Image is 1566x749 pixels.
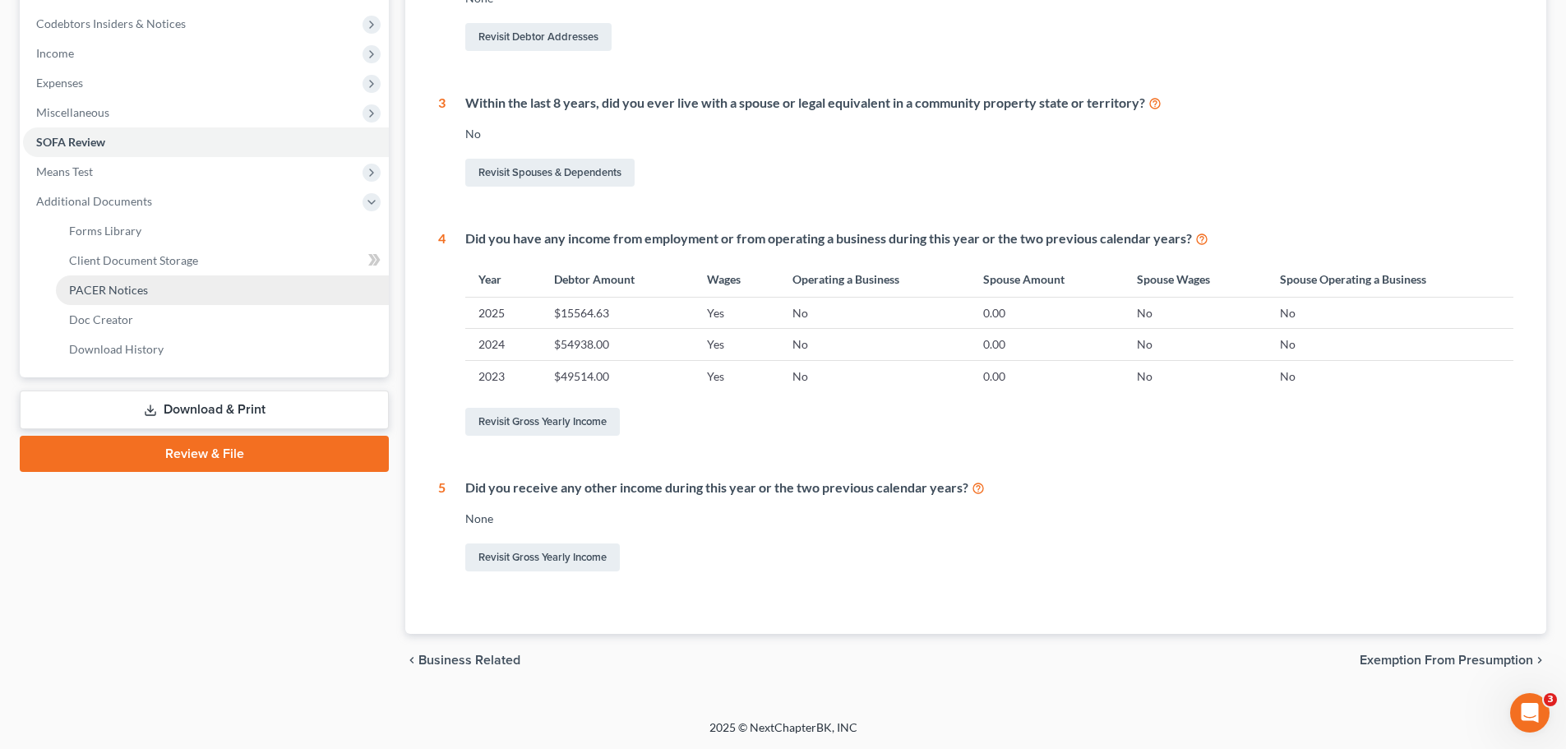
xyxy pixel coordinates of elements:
[970,261,1124,297] th: Spouse Amount
[36,135,105,149] span: SOFA Review
[465,511,1513,527] div: None
[69,312,133,326] span: Doc Creator
[56,305,389,335] a: Doc Creator
[36,164,93,178] span: Means Test
[36,16,186,30] span: Codebtors Insiders & Notices
[1360,654,1546,667] button: Exemption from Presumption chevron_right
[438,479,446,575] div: 5
[69,253,198,267] span: Client Document Storage
[465,23,612,51] a: Revisit Debtor Addresses
[405,654,418,667] i: chevron_left
[69,283,148,297] span: PACER Notices
[1510,693,1550,733] iframe: Intercom live chat
[418,654,520,667] span: Business Related
[694,298,779,329] td: Yes
[36,76,83,90] span: Expenses
[465,229,1513,248] div: Did you have any income from employment or from operating a business during this year or the two ...
[69,224,141,238] span: Forms Library
[541,261,694,297] th: Debtor Amount
[1267,298,1513,329] td: No
[694,360,779,391] td: Yes
[465,329,541,360] td: 2024
[36,46,74,60] span: Income
[465,360,541,391] td: 2023
[315,719,1252,749] div: 2025 © NextChapterBK, INC
[36,105,109,119] span: Miscellaneous
[465,261,541,297] th: Year
[405,654,520,667] button: chevron_left Business Related
[465,479,1513,497] div: Did you receive any other income during this year or the two previous calendar years?
[970,360,1124,391] td: 0.00
[56,275,389,305] a: PACER Notices
[970,329,1124,360] td: 0.00
[438,229,446,439] div: 4
[69,342,164,356] span: Download History
[541,360,694,391] td: $49514.00
[1544,693,1557,706] span: 3
[36,194,152,208] span: Additional Documents
[970,298,1124,329] td: 0.00
[694,329,779,360] td: Yes
[56,216,389,246] a: Forms Library
[1124,329,1266,360] td: No
[1360,654,1533,667] span: Exemption from Presumption
[779,329,970,360] td: No
[779,298,970,329] td: No
[56,246,389,275] a: Client Document Storage
[20,391,389,429] a: Download & Print
[56,335,389,364] a: Download History
[438,94,446,190] div: 3
[1267,360,1513,391] td: No
[465,94,1513,113] div: Within the last 8 years, did you ever live with a spouse or legal equivalent in a community prope...
[694,261,779,297] th: Wages
[541,329,694,360] td: $54938.00
[465,408,620,436] a: Revisit Gross Yearly Income
[1267,261,1513,297] th: Spouse Operating a Business
[465,298,541,329] td: 2025
[779,261,970,297] th: Operating a Business
[465,543,620,571] a: Revisit Gross Yearly Income
[1533,654,1546,667] i: chevron_right
[465,159,635,187] a: Revisit Spouses & Dependents
[23,127,389,157] a: SOFA Review
[541,298,694,329] td: $15564.63
[1267,329,1513,360] td: No
[20,436,389,472] a: Review & File
[779,360,970,391] td: No
[1124,360,1266,391] td: No
[1124,298,1266,329] td: No
[1124,261,1266,297] th: Spouse Wages
[465,126,1513,142] div: No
